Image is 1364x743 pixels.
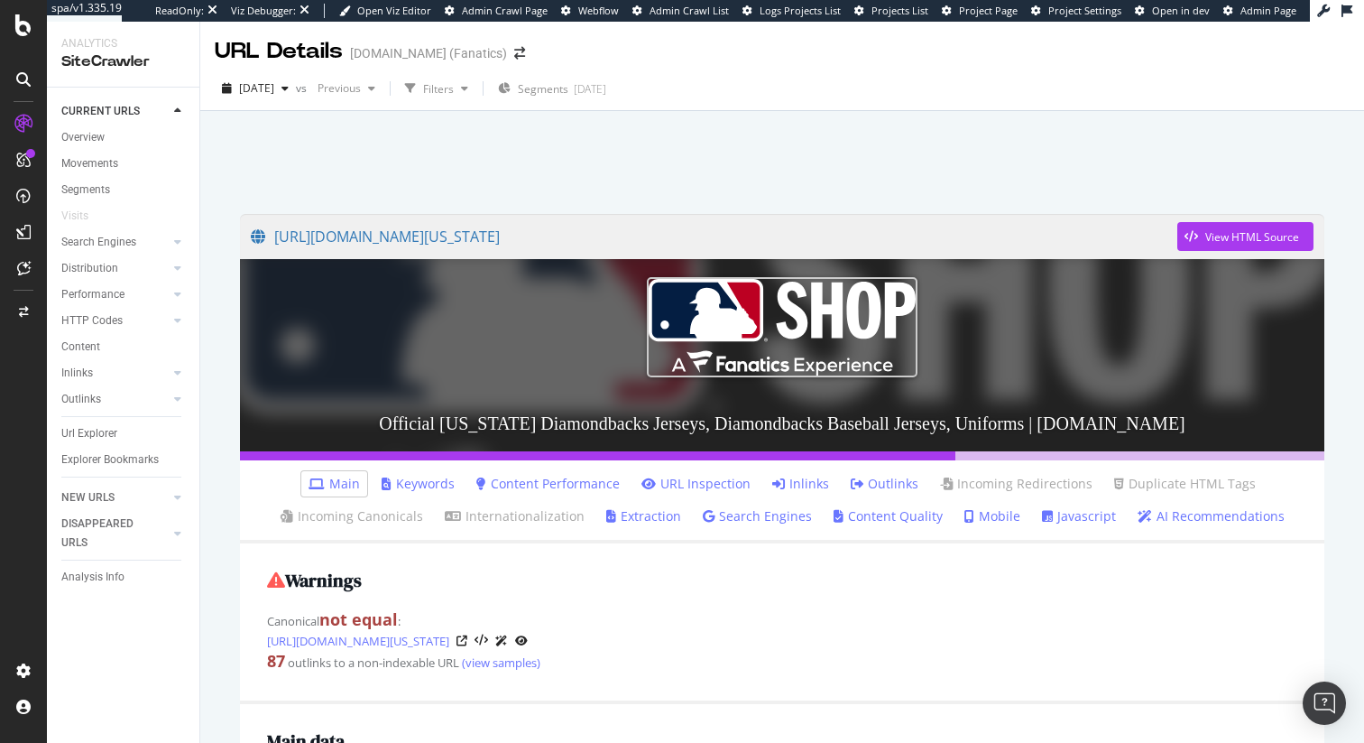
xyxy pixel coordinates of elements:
a: Content Quality [834,507,943,525]
button: View HTML Source [1177,222,1313,251]
strong: 87 [267,650,285,672]
div: Distribution [61,259,118,278]
a: CURRENT URLS [61,102,169,121]
a: Admin Page [1223,4,1296,18]
div: CURRENT URLS [61,102,140,121]
div: Search Engines [61,233,136,252]
div: Analytics [61,36,185,51]
div: Explorer Bookmarks [61,450,159,469]
div: URL Details [215,36,343,67]
a: DISAPPEARED URLS [61,515,169,553]
span: Open in dev [1152,4,1210,17]
div: Viz Debugger: [231,4,296,18]
a: Inlinks [772,475,829,493]
span: 2025 Aug. 10th [239,80,274,96]
a: [URL][DOMAIN_NAME][US_STATE] [267,632,449,650]
span: Open Viz Editor [357,4,431,17]
div: arrow-right-arrow-left [514,47,525,60]
span: Previous [310,80,361,96]
div: Content [61,338,100,357]
a: Content [61,338,187,357]
button: Filters [398,74,475,103]
div: DISAPPEARED URLS [61,515,152,553]
span: Admin Crawl List [650,4,729,17]
a: Admin Crawl List [632,4,729,18]
a: Project Settings [1031,4,1121,18]
div: HTTP Codes [61,311,123,330]
strong: not equal [319,608,398,630]
a: Outlinks [851,475,918,493]
span: Logs Projects List [760,4,841,17]
span: Segments [518,81,568,97]
div: Outlinks [61,390,101,409]
div: Filters [423,81,454,97]
a: AI Recommendations [1138,507,1285,525]
a: Visit Online Page [456,636,467,646]
img: Official Arizona Diamondbacks Jerseys, Diamondbacks Baseball Jerseys, Uniforms | MLBshop.com [647,277,917,376]
button: [DATE] [215,74,296,103]
div: Overview [61,128,105,147]
span: Admin Page [1240,4,1296,17]
span: Project Settings [1048,4,1121,17]
h2: Warnings [267,571,1297,590]
a: Incoming Canonicals [281,507,423,525]
div: [DOMAIN_NAME] (Fanatics) [350,44,507,62]
a: Overview [61,128,187,147]
a: Projects List [854,4,928,18]
a: Outlinks [61,390,169,409]
a: Duplicate HTML Tags [1114,475,1256,493]
a: Visits [61,207,106,226]
span: Project Page [959,4,1018,17]
div: View HTML Source [1205,229,1299,245]
div: SiteCrawler [61,51,185,72]
span: Webflow [578,4,619,17]
div: Url Explorer [61,424,117,443]
a: Logs Projects List [742,4,841,18]
a: Movements [61,154,187,173]
div: Performance [61,285,124,304]
a: [URL][DOMAIN_NAME][US_STATE] [251,214,1177,259]
a: Open in dev [1135,4,1210,18]
span: vs [296,80,310,96]
a: Admin Crawl Page [445,4,548,18]
div: Analysis Info [61,568,124,587]
div: NEW URLS [61,488,115,507]
a: AI Url Details [495,631,508,650]
a: Incoming Redirections [940,475,1092,493]
a: Segments [61,181,187,200]
span: Admin Crawl Page [462,4,548,17]
div: Open Intercom Messenger [1303,682,1346,725]
a: Analysis Info [61,568,187,587]
a: Mobile [964,507,1020,525]
a: HTTP Codes [61,311,169,330]
div: ReadOnly: [155,4,204,18]
a: Project Page [942,4,1018,18]
button: Segments[DATE] [491,74,613,103]
a: Url Explorer [61,424,187,443]
a: Webflow [561,4,619,18]
button: Previous [310,74,382,103]
a: Keywords [382,475,455,493]
a: Explorer Bookmarks [61,450,187,469]
a: Search Engines [703,507,812,525]
h3: Official [US_STATE] Diamondbacks Jerseys, Diamondbacks Baseball Jerseys, Uniforms | [DOMAIN_NAME] [240,395,1324,451]
a: Performance [61,285,169,304]
div: outlinks to a non-indexable URL [267,650,1297,673]
div: Movements [61,154,118,173]
a: Content Performance [476,475,620,493]
div: Segments [61,181,110,200]
a: Javascript [1042,507,1116,525]
div: Canonical : [267,608,1297,651]
a: Extraction [606,507,681,525]
div: Visits [61,207,88,226]
button: View HTML Source [475,635,488,647]
a: Open Viz Editor [339,4,431,18]
div: [DATE] [574,81,606,97]
a: Search Engines [61,233,169,252]
a: Distribution [61,259,169,278]
div: Inlinks [61,364,93,383]
a: Inlinks [61,364,169,383]
a: URL Inspection [515,631,528,650]
a: Main [309,475,360,493]
a: (view samples) [459,655,540,671]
